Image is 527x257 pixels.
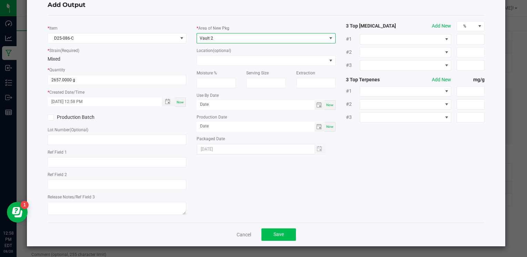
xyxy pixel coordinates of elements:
label: Production Batch [48,114,112,121]
label: Serving Size [246,70,269,76]
label: Lot Number [48,127,88,133]
span: (Optional) [70,127,88,132]
label: Item [49,25,58,31]
input: Date [197,122,314,131]
span: #3 [346,114,360,121]
span: #1 [346,35,360,43]
label: Extraction [296,70,315,76]
span: #1 [346,88,360,95]
button: Add New [432,76,451,83]
label: Ref Field 2 [48,172,67,178]
span: #3 [346,62,360,69]
iframe: Resource center [7,202,28,223]
label: Area of New Pkg [198,25,229,31]
strong: mg/g [457,76,484,83]
input: Created Datetime [48,97,154,106]
strong: 3 Top [MEDICAL_DATA] [346,22,401,30]
span: Mixed [48,56,60,62]
span: #2 [346,49,360,56]
span: (Required) [60,48,79,53]
label: Moisture % [197,70,217,76]
span: Now [326,125,334,128]
span: Now [177,100,184,104]
label: Strain [49,48,79,54]
span: Now [326,103,334,107]
input: Date [197,100,314,109]
span: Toggle popup [162,97,175,106]
span: Save [274,232,284,237]
label: Use By Date [197,92,219,99]
button: Add New [432,22,451,30]
label: Release Notes/Ref Field 3 [48,194,95,200]
label: Created Date/Time [49,89,84,95]
span: Toggle calendar [315,100,325,110]
label: Quantity [49,67,65,73]
span: #2 [346,101,360,108]
label: Packaged Date [197,136,225,142]
span: Toggle calendar [315,122,325,132]
span: (optional) [213,48,231,53]
iframe: Resource center unread badge [20,201,29,209]
label: Location [197,48,231,54]
span: % [457,21,475,31]
span: Vault 2 [200,36,213,41]
a: Cancel [237,231,251,238]
span: D25-086-C [48,33,177,43]
label: Production Date [197,114,227,120]
button: Save [261,228,296,241]
label: Ref Field 1 [48,149,67,155]
strong: 3 Top Terpenes [346,76,401,83]
h4: Add Output [48,1,485,10]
